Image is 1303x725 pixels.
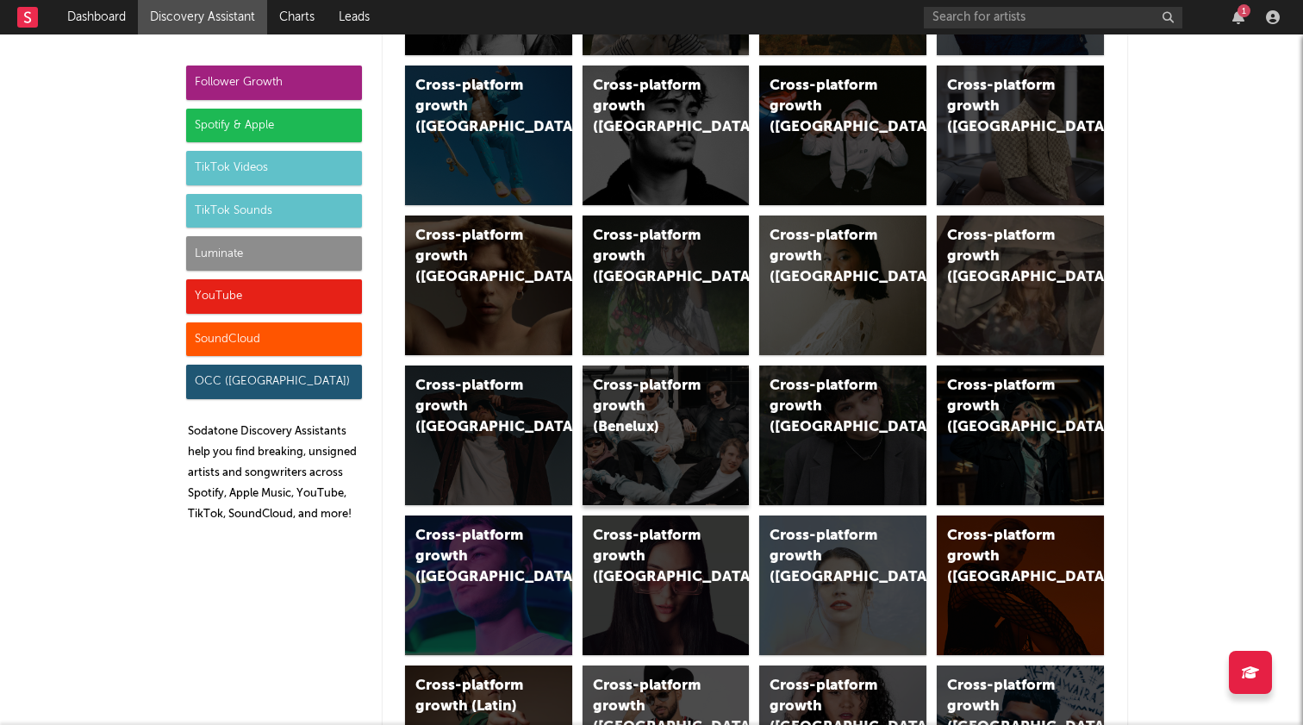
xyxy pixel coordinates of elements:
a: Cross-platform growth ([GEOGRAPHIC_DATA]) [937,516,1104,655]
div: Cross-platform growth ([GEOGRAPHIC_DATA]) [770,226,887,288]
div: TikTok Sounds [186,194,362,228]
a: Cross-platform growth ([GEOGRAPHIC_DATA]) [759,516,926,655]
div: Cross-platform growth ([GEOGRAPHIC_DATA]) [947,526,1064,588]
div: Cross-platform growth ([GEOGRAPHIC_DATA]) [415,76,533,138]
a: Cross-platform growth ([GEOGRAPHIC_DATA]) [937,66,1104,205]
a: Cross-platform growth ([GEOGRAPHIC_DATA]) [937,366,1104,505]
a: Cross-platform growth ([GEOGRAPHIC_DATA]) [937,216,1104,355]
a: Cross-platform growth (Benelux) [583,366,750,505]
div: Cross-platform growth ([GEOGRAPHIC_DATA]) [770,376,887,438]
div: 1 [1238,4,1250,17]
button: 1 [1232,10,1244,24]
div: Cross-platform growth (Benelux) [593,376,710,438]
div: OCC ([GEOGRAPHIC_DATA]) [186,365,362,399]
p: Sodatone Discovery Assistants help you find breaking, unsigned artists and songwriters across Spo... [188,422,362,525]
div: Cross-platform growth ([GEOGRAPHIC_DATA]) [947,226,1064,288]
a: Cross-platform growth ([GEOGRAPHIC_DATA]) [405,516,572,655]
div: Follower Growth [186,66,362,100]
div: Cross-platform growth (Latin) [415,676,533,717]
div: Cross-platform growth ([GEOGRAPHIC_DATA]) [593,76,710,138]
a: Cross-platform growth ([GEOGRAPHIC_DATA]) [405,66,572,205]
div: Spotify & Apple [186,109,362,143]
div: Cross-platform growth ([GEOGRAPHIC_DATA]) [947,76,1064,138]
input: Search for artists [924,7,1182,28]
div: Cross-platform growth ([GEOGRAPHIC_DATA]/GSA) [770,76,887,138]
div: SoundCloud [186,322,362,357]
a: Cross-platform growth ([GEOGRAPHIC_DATA]) [583,516,750,655]
div: Cross-platform growth ([GEOGRAPHIC_DATA]) [415,226,533,288]
div: Cross-platform growth ([GEOGRAPHIC_DATA]) [415,526,533,588]
div: Cross-platform growth ([GEOGRAPHIC_DATA]) [415,376,533,438]
a: Cross-platform growth ([GEOGRAPHIC_DATA]) [405,216,572,355]
div: YouTube [186,279,362,314]
div: Cross-platform growth ([GEOGRAPHIC_DATA]) [593,526,710,588]
div: Cross-platform growth ([GEOGRAPHIC_DATA]) [947,376,1064,438]
a: Cross-platform growth ([GEOGRAPHIC_DATA]) [583,66,750,205]
a: Cross-platform growth ([GEOGRAPHIC_DATA]) [405,366,572,505]
div: Cross-platform growth ([GEOGRAPHIC_DATA]) [593,226,710,288]
div: Luminate [186,236,362,271]
a: Cross-platform growth ([GEOGRAPHIC_DATA]) [759,216,926,355]
div: TikTok Videos [186,151,362,185]
div: Cross-platform growth ([GEOGRAPHIC_DATA]) [770,526,887,588]
a: Cross-platform growth ([GEOGRAPHIC_DATA]/GSA) [759,66,926,205]
a: Cross-platform growth ([GEOGRAPHIC_DATA]) [759,366,926,505]
a: Cross-platform growth ([GEOGRAPHIC_DATA]) [583,216,750,355]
